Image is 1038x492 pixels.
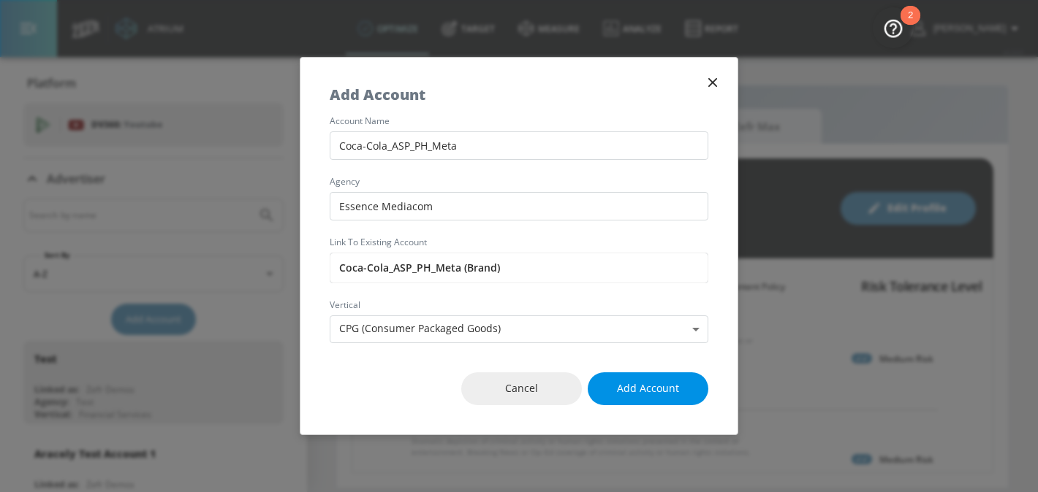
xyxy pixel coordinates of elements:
button: Cancel [461,372,582,405]
label: Link to Existing Account [330,238,708,247]
span: Cancel [490,380,553,398]
input: Enter account name [330,253,708,283]
label: agency [330,177,708,186]
button: Add Account [588,372,708,405]
button: Open Resource Center, 2 new notifications [873,7,914,48]
div: 2 [908,15,913,34]
label: vertical [330,301,708,310]
span: Add Account [617,380,679,398]
label: account name [330,117,708,126]
input: Enter account name [330,131,708,160]
div: CPG (Consumer Packaged Goods) [330,315,708,344]
h5: Add Account [330,87,425,102]
input: Enter agency name [330,192,708,220]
